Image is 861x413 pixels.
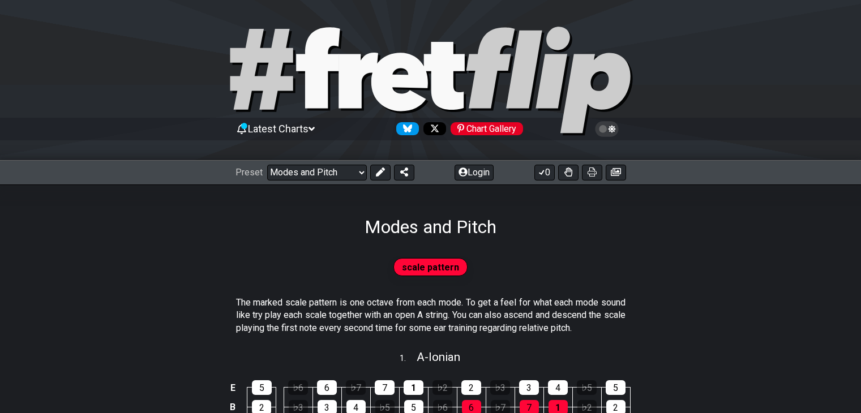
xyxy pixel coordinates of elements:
[455,165,494,180] button: Login
[400,352,417,365] span: 1 .
[548,380,568,395] div: 4
[451,122,523,135] div: Chart Gallery
[370,165,391,180] button: Edit Preset
[236,296,626,334] p: The marked scale pattern is one octave from each mode. To get a feel for what each mode sound lik...
[365,216,496,238] h1: Modes and Pitch
[601,124,614,134] span: Toggle light / dark theme
[582,165,602,180] button: Print
[402,259,459,276] span: scale pattern
[404,380,423,395] div: 1
[417,350,460,364] span: A - Ionian
[392,122,419,135] a: Follow #fretflip at Bluesky
[248,123,309,135] span: Latest Charts
[375,380,395,395] div: 7
[267,165,367,180] select: Preset
[606,380,626,395] div: 5
[461,380,481,395] div: 2
[490,380,510,395] div: ♭3
[288,380,308,395] div: ♭6
[446,122,523,135] a: #fretflip at Pinterest
[432,380,452,395] div: ♭2
[534,165,555,180] button: 0
[558,165,579,180] button: Toggle Dexterity for all fretkits
[519,380,539,395] div: 3
[577,380,597,395] div: ♭5
[317,380,337,395] div: 6
[346,380,366,395] div: ♭7
[606,165,626,180] button: Create image
[226,378,239,398] td: E
[419,122,446,135] a: Follow #fretflip at X
[235,167,263,178] span: Preset
[252,380,272,395] div: 5
[394,165,414,180] button: Share Preset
